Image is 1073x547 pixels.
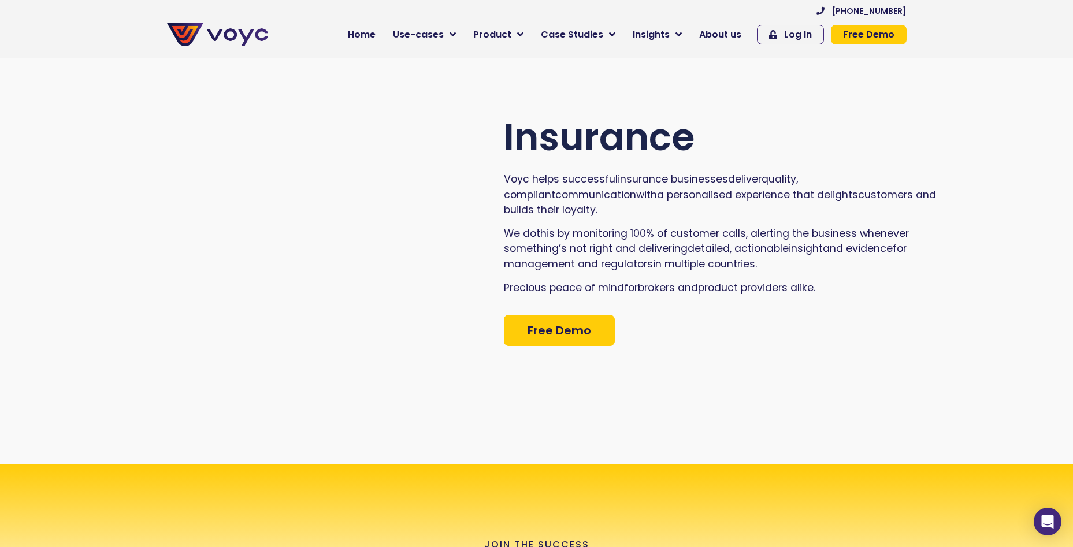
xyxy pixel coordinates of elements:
[555,188,636,202] span: communication
[858,188,907,202] span: customer
[339,23,384,46] a: Home
[762,172,796,186] span: quality
[793,188,858,202] span: that delights
[504,226,536,240] span: We do
[782,281,815,295] span: s alike.
[504,226,909,255] span: s, alerting the business whenever something’s not right and deliv
[504,172,798,201] span: , compliant
[636,188,657,202] span: with
[618,172,716,186] span: insurance business
[348,28,376,42] span: Home
[823,241,893,255] span: and evidence
[831,7,907,15] span: [PHONE_NUMBER]
[816,7,907,15] a: [PHONE_NUMBER]
[393,28,444,42] span: Use-cases
[728,172,762,186] span: deliver
[688,241,789,255] span: detailed, actionable
[831,25,907,44] a: Free Demo
[504,315,615,346] a: Free Demo
[465,23,532,46] a: Product
[657,188,790,202] span: a personalised experience
[690,23,750,46] a: About us
[1034,508,1061,535] div: Open Intercom Messenger
[473,28,511,42] span: Product
[541,28,603,42] span: Case Studies
[504,172,618,186] span: Voyc helps successful
[504,115,948,160] h2: Insurance
[510,281,624,295] span: recious peace of mind
[653,257,757,271] span: in multiple countries.
[624,281,638,295] span: for
[699,28,741,42] span: About us
[757,25,824,44] a: Log In
[789,241,823,255] span: insight
[504,281,510,295] span: P
[647,257,653,271] span: s
[384,23,465,46] a: Use-cases
[504,241,907,270] span: for management and regulator
[633,28,670,42] span: Insights
[662,241,688,255] span: ering
[698,281,782,295] span: product provider
[596,203,597,217] span: .
[528,325,591,336] span: Free Demo
[716,172,728,186] span: es
[638,281,698,295] span: brokers and
[784,30,812,39] span: Log In
[729,226,740,240] span: all
[843,30,894,39] span: Free Demo
[532,23,624,46] a: Case Studies
[536,226,729,240] span: this by monitoring 100% of customer c
[624,23,690,46] a: Insights
[167,23,268,46] img: voyc-full-logo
